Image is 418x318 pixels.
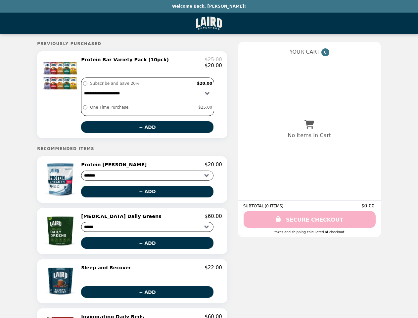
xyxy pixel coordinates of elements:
label: $20.00 [195,79,214,87]
label: $25.00 [197,103,214,111]
img: Protein Bar Variety Pack (10pck) [42,57,80,94]
button: + ADD [81,237,213,249]
h2: [MEDICAL_DATA] Daily Greens [81,213,164,219]
h5: Previously Purchased [37,41,227,46]
select: Select a subscription option [81,87,214,99]
h5: Recommended Items [37,146,227,151]
span: SUBTOTAL [243,204,265,208]
label: Subscribe and Save 20% [88,79,195,87]
p: $20.00 [205,63,222,69]
h2: Protein [PERSON_NAME] [81,162,149,168]
p: $20.00 [205,162,222,168]
p: Welcome Back, [PERSON_NAME]! [172,4,246,9]
p: $22.00 [205,265,222,271]
select: Select a product variant [81,222,213,232]
span: $0.00 [361,203,376,208]
button: + ADD [81,286,213,298]
img: Protein Creamer [42,162,79,197]
img: Prebiotic Daily Greens [42,213,79,249]
h2: Protein Bar Variety Pack (10pck) [81,57,171,63]
img: Brand Logo [196,17,222,30]
span: 0 [321,48,329,56]
h2: Sleep and Recover [81,265,134,271]
p: $60.00 [205,213,222,219]
div: Taxes and Shipping calculated at checkout [243,230,376,234]
label: One Time Purchase [88,103,197,111]
button: + ADD [81,121,213,133]
button: + ADD [81,186,213,197]
select: Select a product variant [81,171,213,181]
p: No Items In Cart [288,132,331,138]
p: $25.00 [205,57,222,63]
span: YOUR CART [290,49,320,55]
span: ( 0 ITEMS ) [264,204,283,208]
img: Sleep and Recover [44,265,78,298]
